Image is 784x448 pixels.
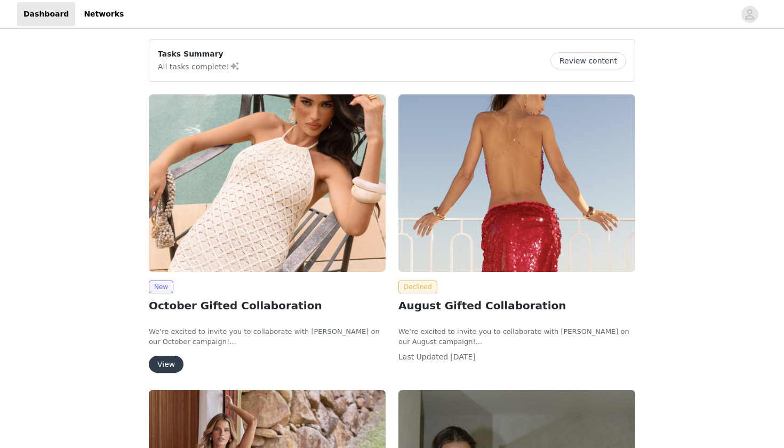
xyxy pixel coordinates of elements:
[398,353,448,361] span: Last Updated
[149,356,183,373] button: View
[398,326,635,347] p: We’re excited to invite you to collaborate with [PERSON_NAME] on our August campaign!
[149,361,183,369] a: View
[398,94,635,272] img: Peppermayo EU
[149,326,386,347] p: We’re excited to invite you to collaborate with [PERSON_NAME] on our October campaign!
[77,2,130,26] a: Networks
[158,60,240,73] p: All tasks complete!
[398,298,635,314] h2: August Gifted Collaboration
[149,94,386,272] img: Peppermayo EU
[550,52,626,69] button: Review content
[745,6,755,23] div: avatar
[149,281,173,293] span: New
[17,2,75,26] a: Dashboard
[158,49,240,60] p: Tasks Summary
[398,281,437,293] span: Declined
[450,353,475,361] span: [DATE]
[149,298,386,314] h2: October Gifted Collaboration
